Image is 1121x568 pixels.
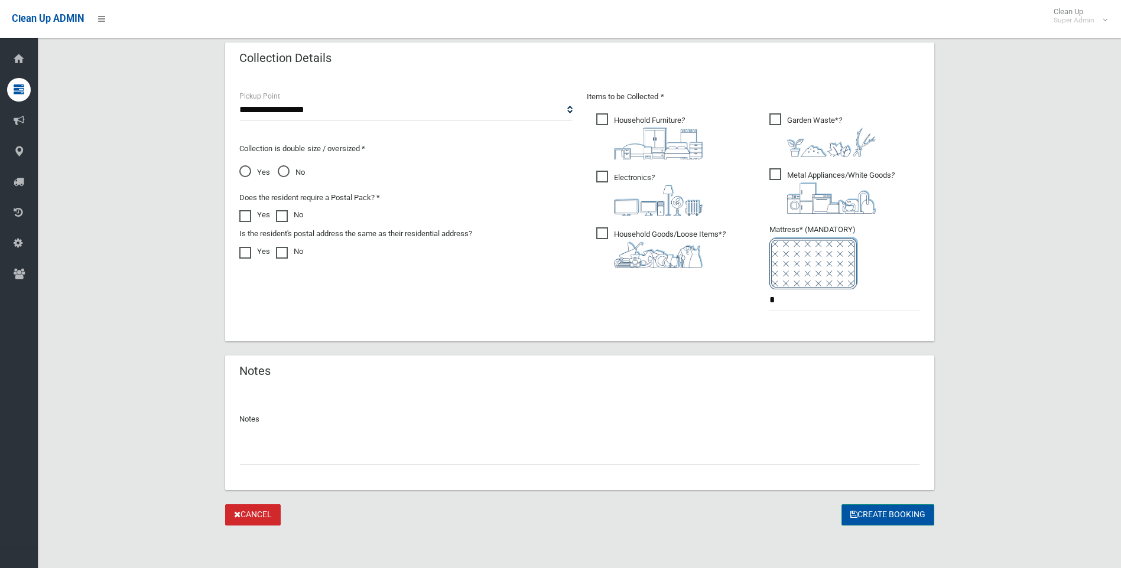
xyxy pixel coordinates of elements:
[787,171,895,214] i: ?
[614,173,703,216] i: ?
[614,185,703,216] img: 394712a680b73dbc3d2a6a3a7ffe5a07.png
[587,90,920,104] p: Items to be Collected *
[769,168,895,214] span: Metal Appliances/White Goods
[614,241,703,268] img: b13cc3517677393f34c0a387616ef184.png
[239,244,270,259] label: Yes
[769,225,920,289] span: Mattress* (MANDATORY)
[596,171,703,216] span: Electronics
[225,504,281,526] a: Cancel
[239,208,270,222] label: Yes
[596,227,726,268] span: Household Goods/Loose Items*
[787,128,876,157] img: 4fd8a5c772b2c999c83690221e5242e0.png
[614,230,726,268] i: ?
[239,142,573,156] p: Collection is double size / oversized *
[239,227,472,241] label: Is the resident's postal address the same as their residential address?
[596,113,703,159] span: Household Furniture
[239,165,270,179] span: Yes
[239,191,380,205] label: Does the resident require a Postal Pack? *
[841,504,934,526] button: Create Booking
[769,113,876,157] span: Garden Waste*
[614,116,703,159] i: ?
[787,116,876,157] i: ?
[12,13,84,24] span: Clean Up ADMIN
[239,412,920,426] p: Notes
[769,237,858,289] img: e7408bece873d2c1783593a074e5cb2f.png
[278,165,305,179] span: No
[1048,7,1106,25] span: Clean Up
[614,128,703,159] img: aa9efdbe659d29b613fca23ba79d85cb.png
[276,208,303,222] label: No
[787,182,876,214] img: 36c1b0289cb1767239cdd3de9e694f19.png
[1054,16,1094,25] small: Super Admin
[276,244,303,259] label: No
[225,47,346,70] header: Collection Details
[225,360,285,383] header: Notes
